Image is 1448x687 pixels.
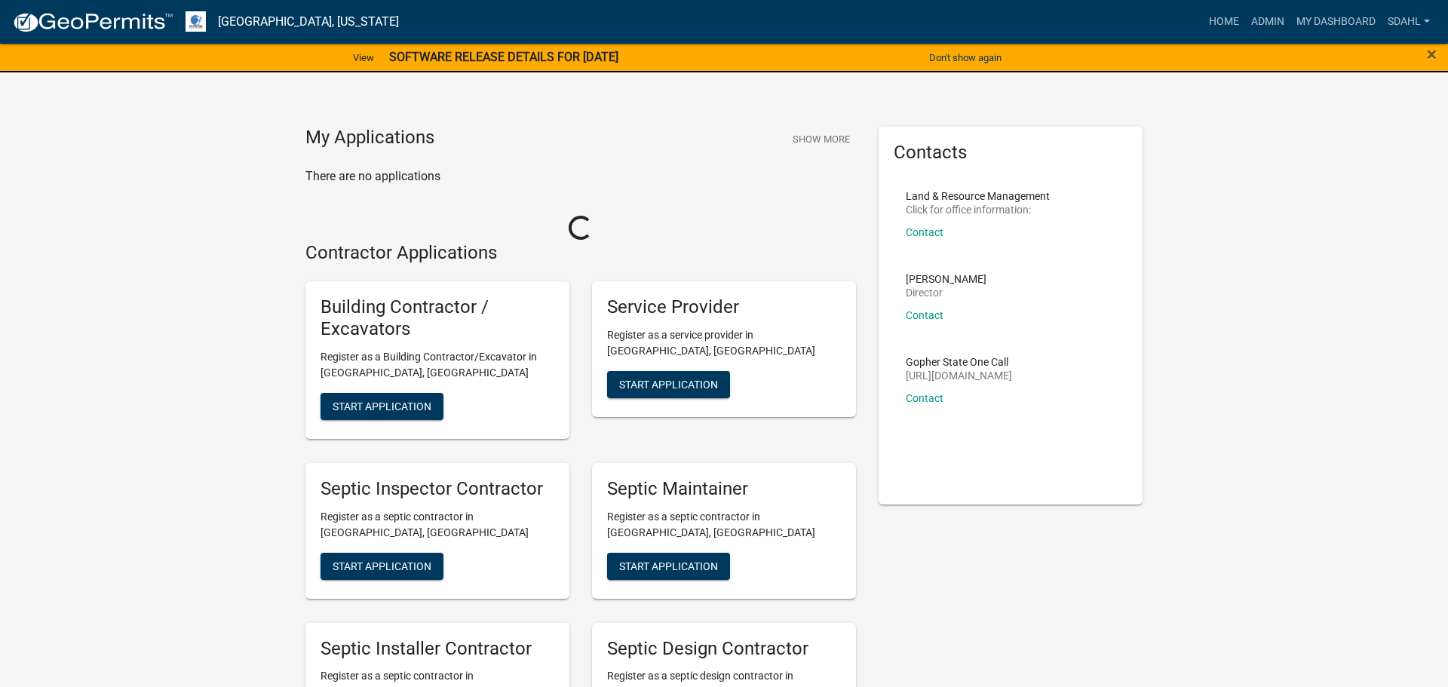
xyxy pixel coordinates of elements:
[607,296,841,318] h5: Service Provider
[218,9,399,35] a: [GEOGRAPHIC_DATA], [US_STATE]
[906,274,986,284] p: [PERSON_NAME]
[305,167,856,186] p: There are no applications
[906,287,986,298] p: Director
[321,349,554,381] p: Register as a Building Contractor/Excavator in [GEOGRAPHIC_DATA], [GEOGRAPHIC_DATA]
[1290,8,1382,36] a: My Dashboard
[186,11,206,32] img: Otter Tail County, Minnesota
[906,357,1012,367] p: Gopher State One Call
[607,371,730,398] button: Start Application
[321,478,554,500] h5: Septic Inspector Contractor
[321,296,554,340] h5: Building Contractor / Excavators
[305,127,434,149] h4: My Applications
[1203,8,1245,36] a: Home
[1245,8,1290,36] a: Admin
[906,204,1050,215] p: Click for office information:
[1382,8,1436,36] a: sdahl
[607,478,841,500] h5: Septic Maintainer
[321,638,554,660] h5: Septic Installer Contractor
[305,242,856,264] h4: Contractor Applications
[894,142,1127,164] h5: Contacts
[389,50,618,64] strong: SOFTWARE RELEASE DETAILS FOR [DATE]
[906,370,1012,381] p: [URL][DOMAIN_NAME]
[906,309,943,321] a: Contact
[923,45,1008,70] button: Don't show again
[333,560,431,572] span: Start Application
[1427,44,1437,65] span: ×
[787,127,856,152] button: Show More
[906,191,1050,201] p: Land & Resource Management
[607,638,841,660] h5: Septic Design Contractor
[1427,45,1437,63] button: Close
[321,509,554,541] p: Register as a septic contractor in [GEOGRAPHIC_DATA], [GEOGRAPHIC_DATA]
[906,392,943,404] a: Contact
[333,400,431,412] span: Start Application
[321,393,443,420] button: Start Application
[347,45,380,70] a: View
[619,560,718,572] span: Start Application
[619,379,718,391] span: Start Application
[607,327,841,359] p: Register as a service provider in [GEOGRAPHIC_DATA], [GEOGRAPHIC_DATA]
[607,553,730,580] button: Start Application
[906,226,943,238] a: Contact
[321,553,443,580] button: Start Application
[607,509,841,541] p: Register as a septic contractor in [GEOGRAPHIC_DATA], [GEOGRAPHIC_DATA]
